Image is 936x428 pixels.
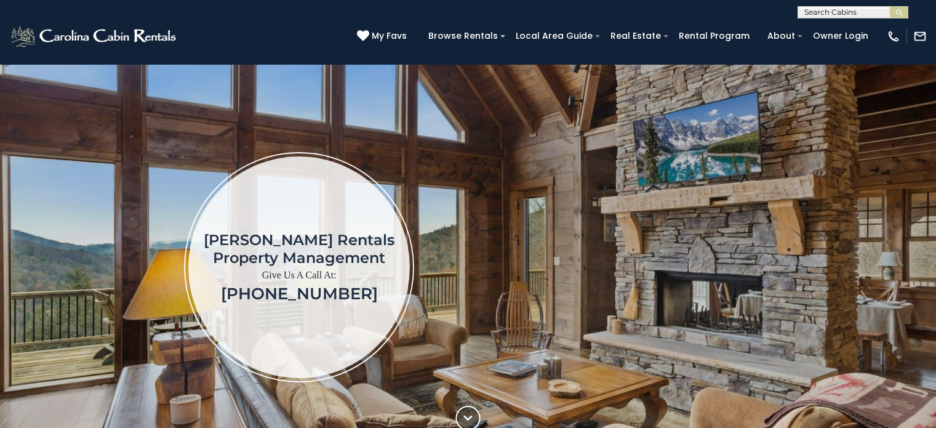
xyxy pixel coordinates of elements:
[761,26,801,46] a: About
[887,30,900,43] img: phone-regular-white.png
[9,24,180,49] img: White-1-2.png
[510,26,599,46] a: Local Area Guide
[221,284,378,304] a: [PHONE_NUMBER]
[357,30,410,43] a: My Favs
[913,30,927,43] img: mail-regular-white.png
[807,26,874,46] a: Owner Login
[604,26,667,46] a: Real Estate
[422,26,504,46] a: Browse Rentals
[204,267,394,284] p: Give Us A Call At:
[673,26,756,46] a: Rental Program
[372,30,407,42] span: My Favs
[204,231,394,267] h1: [PERSON_NAME] Rentals Property Management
